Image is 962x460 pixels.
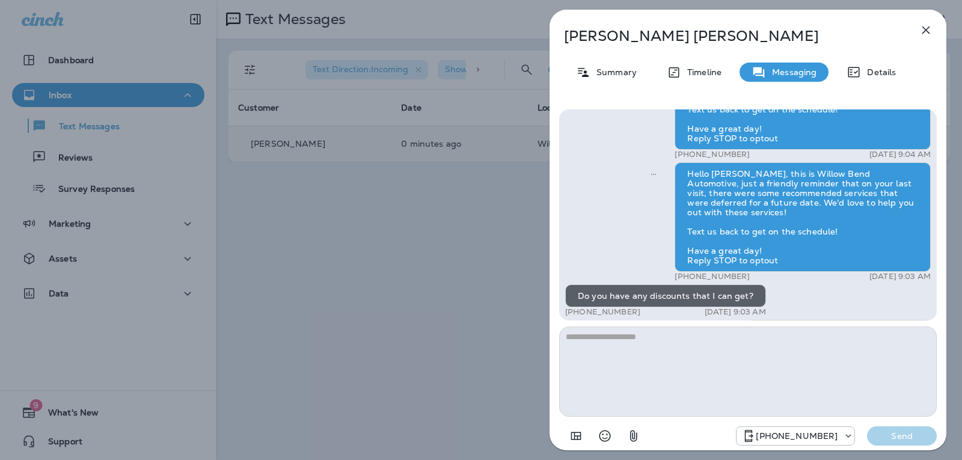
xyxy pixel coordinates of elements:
[651,168,657,179] span: Sent
[705,307,766,317] p: [DATE] 9:03 AM
[681,67,721,77] p: Timeline
[565,307,640,317] p: [PHONE_NUMBER]
[869,150,931,159] p: [DATE] 9:04 AM
[565,284,766,307] div: Do you have any discounts that I can get?
[747,320,931,343] div: Lol 😃
[737,429,854,443] div: +1 (813) 497-4455
[564,28,892,44] p: [PERSON_NAME] [PERSON_NAME]
[756,431,838,441] p: [PHONE_NUMBER]
[675,272,750,281] p: [PHONE_NUMBER]
[675,162,931,272] div: Hello [PERSON_NAME], this is Willow Bend Automotive, just a friendly reminder that on your last v...
[766,67,816,77] p: Messaging
[869,272,931,281] p: [DATE] 9:03 AM
[675,150,750,159] p: [PHONE_NUMBER]
[593,424,617,448] button: Select an emoji
[590,67,637,77] p: Summary
[564,424,588,448] button: Add in a premade template
[861,67,896,77] p: Details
